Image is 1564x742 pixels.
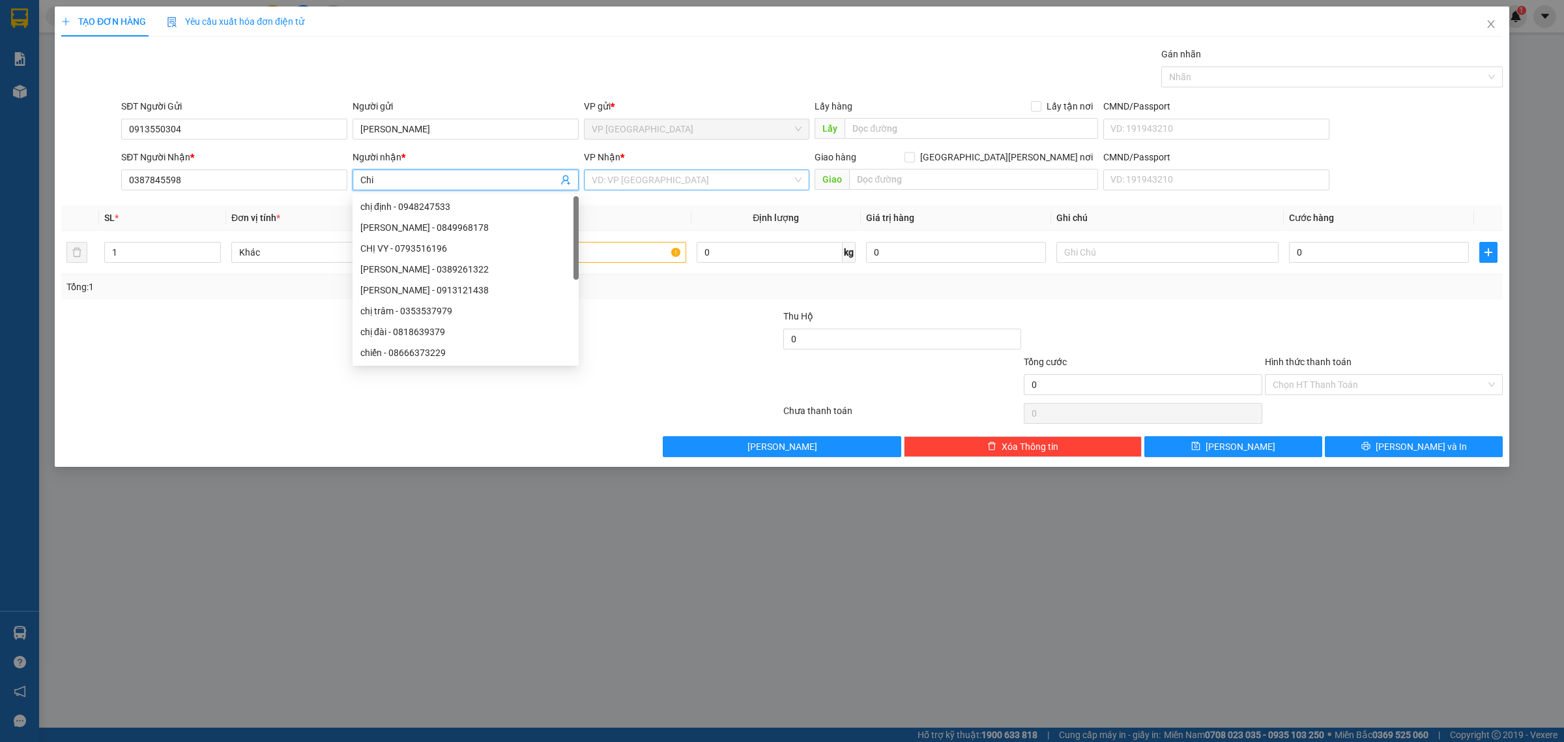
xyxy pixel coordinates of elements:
[843,242,856,263] span: kg
[1480,247,1497,258] span: plus
[866,213,914,223] span: Giá trị hàng
[167,16,304,27] span: Yêu cầu xuất hóa đơn điện tử
[1024,357,1067,367] span: Tổng cước
[1376,439,1467,454] span: [PERSON_NAME] và In
[866,242,1046,263] input: 0
[663,436,901,457] button: [PERSON_NAME]
[360,200,571,214] div: chị định - 0948247533
[360,325,571,339] div: chị đài - 0818639379
[360,262,571,276] div: [PERSON_NAME] - 0389261322
[239,243,446,262] span: Khác
[353,238,579,259] div: CHỊ VY - 0793516196
[360,241,571,256] div: CHỊ VY - 0793516196
[1473,7,1509,43] button: Close
[353,259,579,280] div: chị huyền - 0389261322
[783,311,813,321] span: Thu Hộ
[782,404,1022,426] div: Chưa thanh toán
[1289,213,1334,223] span: Cước hàng
[1265,357,1352,367] label: Hình thức thanh toán
[915,150,1098,164] span: [GEOGRAPHIC_DATA][PERSON_NAME] nơi
[353,301,579,321] div: chị trâm - 0353537979
[353,342,579,363] div: chiến - 08666373229
[360,283,571,297] div: [PERSON_NAME] - 0913121438
[815,118,845,139] span: Lấy
[1041,99,1098,113] span: Lấy tận nơi
[353,99,579,113] div: Người gửi
[1161,49,1201,59] label: Gán nhãn
[1325,436,1503,457] button: printer[PERSON_NAME] và In
[231,213,280,223] span: Đơn vị tính
[360,220,571,235] div: [PERSON_NAME] - 0849968178
[104,213,115,223] span: SL
[1191,441,1200,452] span: save
[61,17,70,26] span: plus
[849,169,1098,190] input: Dọc đường
[61,16,146,27] span: TẠO ĐƠN HÀNG
[584,152,620,162] span: VP Nhận
[353,150,579,164] div: Người nhận
[121,150,347,164] div: SĐT Người Nhận
[121,99,347,113] div: SĐT Người Gửi
[904,436,1142,457] button: deleteXóa Thông tin
[1144,436,1322,457] button: save[PERSON_NAME]
[1103,150,1329,164] div: CMND/Passport
[1103,99,1329,113] div: CMND/Passport
[747,439,817,454] span: [PERSON_NAME]
[815,101,852,111] span: Lấy hàng
[1051,205,1284,231] th: Ghi chú
[66,242,87,263] button: delete
[66,280,603,294] div: Tổng: 1
[845,118,1098,139] input: Dọc đường
[987,441,996,452] span: delete
[584,99,810,113] div: VP gửi
[360,304,571,318] div: chị trâm - 0353537979
[1056,242,1279,263] input: Ghi Chú
[1206,439,1275,454] span: [PERSON_NAME]
[1479,242,1498,263] button: plus
[167,17,177,27] img: icon
[815,169,849,190] span: Giao
[353,196,579,217] div: chị định - 0948247533
[1486,19,1496,29] span: close
[815,152,856,162] span: Giao hàng
[360,346,571,360] div: chiến - 08666373229
[1002,439,1058,454] span: Xóa Thông tin
[353,321,579,342] div: chị đài - 0818639379
[560,175,571,185] span: user-add
[753,213,799,223] span: Định lượng
[1361,441,1370,452] span: printer
[592,119,802,139] span: VP Nha Trang
[353,217,579,238] div: chị ngọc - 0849968178
[353,280,579,301] div: chị thủy - 0913121438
